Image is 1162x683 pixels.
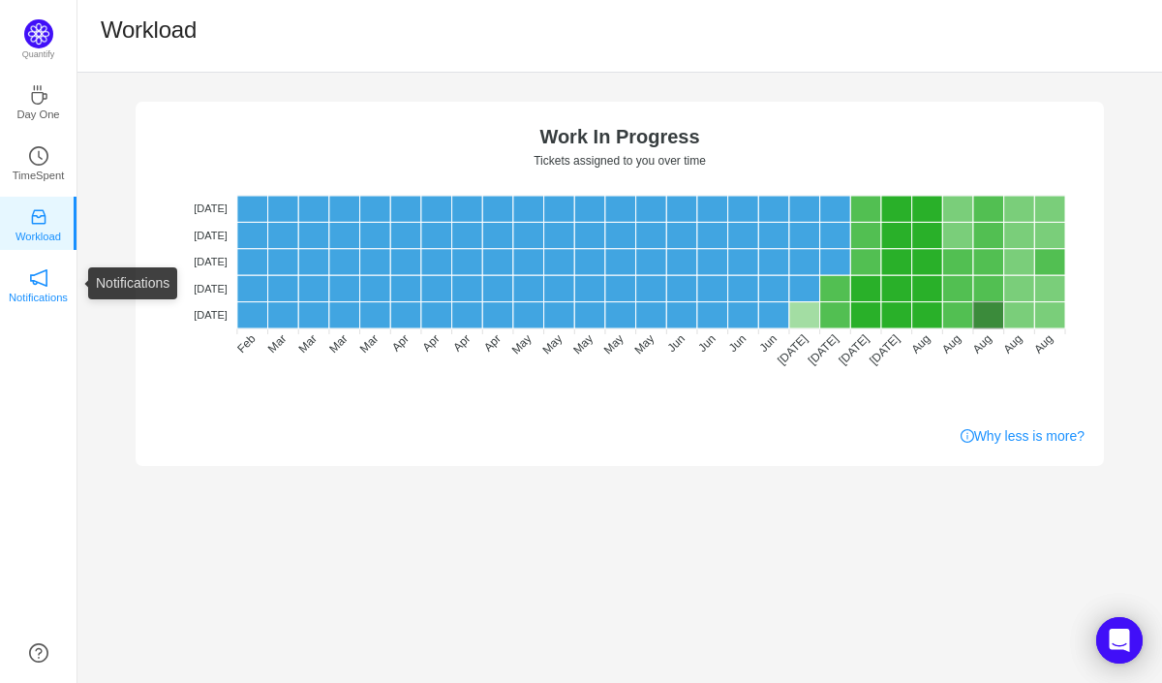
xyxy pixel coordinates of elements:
tspan: Jun [695,332,719,356]
h1: Workload [101,16,197,45]
tspan: Apr [481,332,504,355]
tspan: May [539,332,565,357]
tspan: [DATE] [194,230,228,241]
tspan: Mar [265,332,290,357]
tspan: Jun [664,332,688,356]
i: icon: inbox [29,207,48,227]
tspan: [DATE] [194,309,228,321]
i: icon: notification [29,268,48,288]
tspan: Aug [1000,332,1024,357]
tspan: [DATE] [836,332,871,368]
tspan: Jun [726,332,749,356]
tspan: [DATE] [867,332,902,368]
i: icon: info-circle [961,429,974,443]
tspan: Aug [970,332,994,357]
i: icon: coffee [29,85,48,105]
div: Open Intercom Messenger [1096,617,1143,664]
p: Notifications [9,289,68,306]
p: Workload [15,228,61,245]
tspan: Aug [908,332,933,357]
a: icon: clock-circleTimeSpent [29,152,48,171]
tspan: May [509,332,535,357]
p: Day One [16,106,59,123]
a: icon: inboxWorkload [29,213,48,233]
tspan: Apr [450,332,473,355]
a: icon: question-circle [29,643,48,663]
tspan: Feb [234,331,259,356]
tspan: May [601,332,627,357]
text: Work In Progress [539,126,699,147]
tspan: Aug [939,332,963,357]
tspan: [DATE] [194,202,228,214]
p: TimeSpent [13,167,65,184]
tspan: Apr [420,332,443,355]
tspan: [DATE] [775,332,810,368]
tspan: Mar [326,332,351,357]
tspan: Mar [296,332,321,357]
a: icon: notificationNotifications [29,274,48,294]
tspan: Apr [389,332,412,355]
tspan: Aug [1031,332,1055,357]
tspan: Jun [756,332,780,356]
img: Quantify [24,19,53,48]
i: icon: clock-circle [29,146,48,166]
tspan: May [570,332,596,357]
p: Quantify [22,48,55,62]
tspan: Mar [357,332,382,357]
tspan: [DATE] [194,256,228,267]
tspan: [DATE] [194,283,228,295]
a: Why less is more? [961,426,1085,447]
a: icon: coffeeDay One [29,91,48,110]
text: Tickets assigned to you over time [534,154,706,168]
tspan: [DATE] [806,332,841,368]
tspan: May [631,332,657,357]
